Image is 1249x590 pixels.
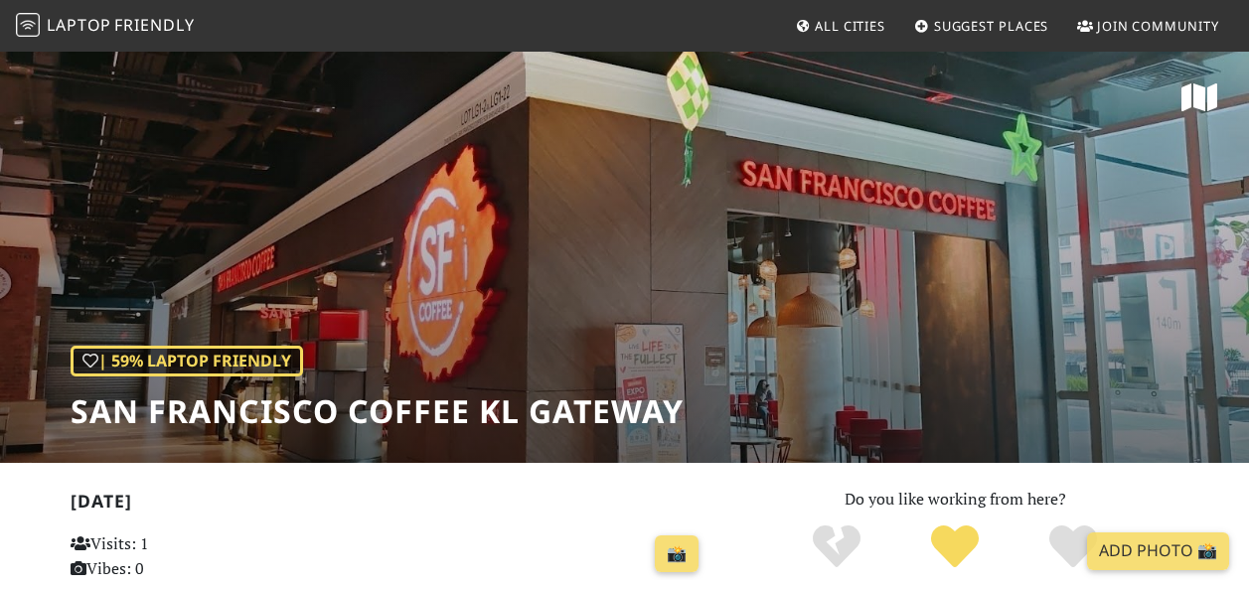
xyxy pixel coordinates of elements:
img: LaptopFriendly [16,13,40,37]
div: | 59% Laptop Friendly [71,346,303,377]
div: No [778,522,896,572]
h1: San Francisco Coffee KL Gateway [71,392,684,430]
a: LaptopFriendly LaptopFriendly [16,9,195,44]
span: Join Community [1097,17,1219,35]
a: Add Photo 📸 [1087,532,1229,570]
a: 📸 [655,535,699,573]
span: All Cities [815,17,885,35]
span: Suggest Places [934,17,1049,35]
span: Friendly [114,14,194,36]
div: Yes [896,522,1015,572]
a: All Cities [787,8,893,44]
a: Join Community [1069,8,1227,44]
h2: [DATE] [71,491,707,519]
p: Visits: 1 Vibes: 0 [71,531,267,582]
a: Suggest Places [906,8,1057,44]
p: Do you like working from here? [731,487,1179,513]
div: Definitely! [1014,522,1132,572]
span: Laptop [47,14,111,36]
